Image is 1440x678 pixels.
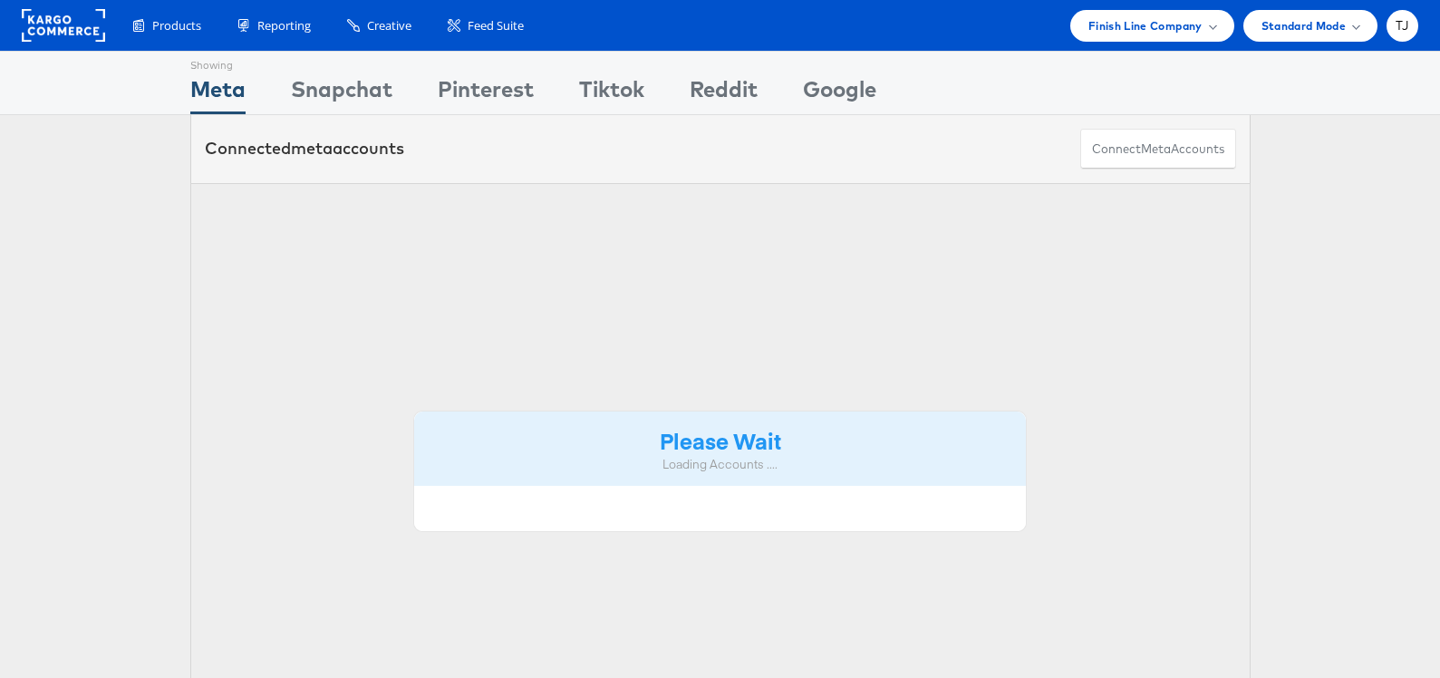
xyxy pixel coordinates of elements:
[190,52,246,73] div: Showing
[291,73,392,114] div: Snapchat
[438,73,534,114] div: Pinterest
[291,138,333,159] span: meta
[428,456,1013,473] div: Loading Accounts ....
[1080,129,1236,169] button: ConnectmetaAccounts
[205,137,404,160] div: Connected accounts
[803,73,876,114] div: Google
[152,17,201,34] span: Products
[257,17,311,34] span: Reporting
[690,73,758,114] div: Reddit
[660,425,781,455] strong: Please Wait
[1396,20,1409,32] span: TJ
[1261,16,1346,35] span: Standard Mode
[468,17,524,34] span: Feed Suite
[190,73,246,114] div: Meta
[367,17,411,34] span: Creative
[1088,16,1203,35] span: Finish Line Company
[1141,140,1171,158] span: meta
[579,73,644,114] div: Tiktok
